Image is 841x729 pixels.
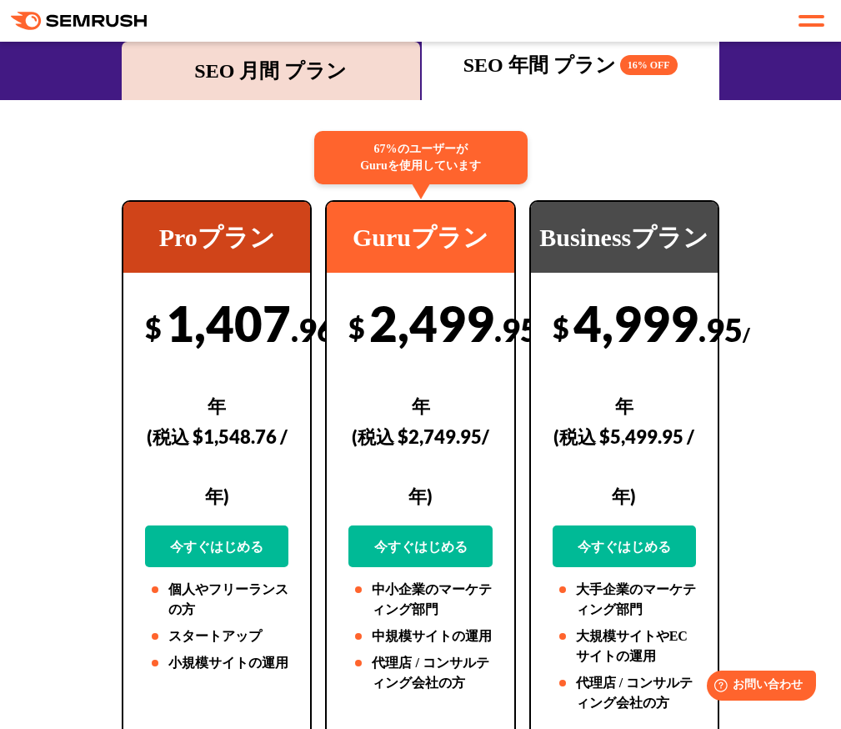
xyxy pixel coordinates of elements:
[348,626,492,646] li: 中規模サイトの運用
[553,525,696,567] a: 今すぐはじめる
[145,294,288,567] div: 1,407
[553,626,696,666] li: 大規模サイトやECサイトの運用
[698,310,743,349] span: .95
[348,653,492,693] li: 代理店 / コンサルティング会社の方
[145,626,288,646] li: スタートアップ
[145,580,288,620] li: 個人やフリーランスの方
[348,525,492,567] a: 今すぐはじめる
[314,131,528,184] div: 67%のユーザーが Guruを使用しています
[693,664,823,711] iframe: Help widget launcher
[130,56,411,86] div: SEO 月間 プラン
[553,673,696,713] li: 代理店 / コンサルティング会社の方
[348,407,492,525] div: (税込 $2,749.95/年)
[145,653,288,673] li: 小規模サイトの運用
[553,310,569,344] span: $
[531,202,718,273] div: Businessプラン
[348,580,492,620] li: 中小企業のマーケティング部門
[348,294,492,567] div: 2,499
[553,294,696,567] div: 4,999
[123,202,310,273] div: Proプラン
[327,202,513,273] div: Guruプラン
[553,407,696,525] div: (税込 $5,499.95 /年)
[620,55,678,75] span: 16% OFF
[348,310,365,344] span: $
[145,407,288,525] div: (税込 $1,548.76 /年)
[494,310,538,349] span: .95
[430,50,711,80] div: SEO 年間 プラン
[145,310,162,344] span: $
[553,580,696,620] li: 大手企業のマーケティング部門
[145,525,288,567] a: 今すぐはじめる
[291,310,335,349] span: .96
